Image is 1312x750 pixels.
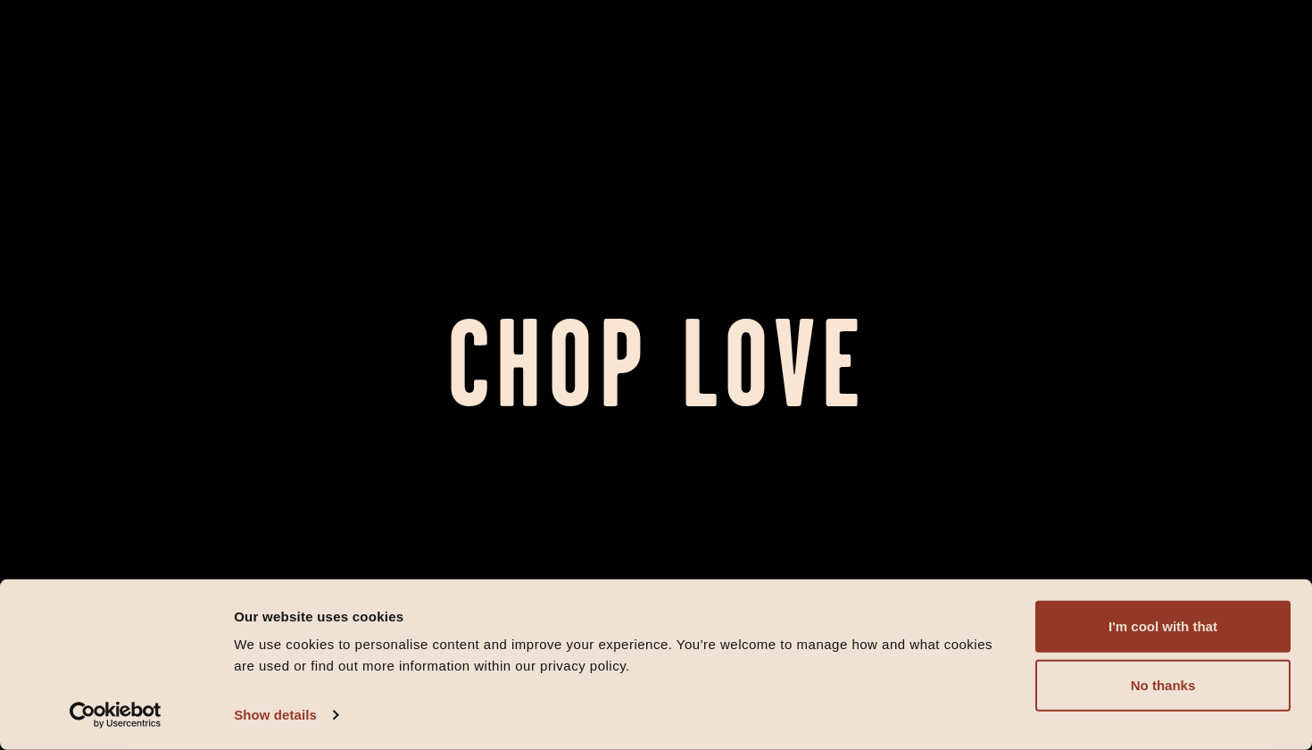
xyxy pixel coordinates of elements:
[37,702,194,729] a: Usercentrics Cookiebot - opens in a new window
[1035,660,1291,712] button: No thanks
[234,634,1015,677] div: We use cookies to personalise content and improve your experience. You're welcome to manage how a...
[234,702,337,729] a: Show details
[1035,601,1291,653] button: I'm cool with that
[234,605,1015,627] div: Our website uses cookies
